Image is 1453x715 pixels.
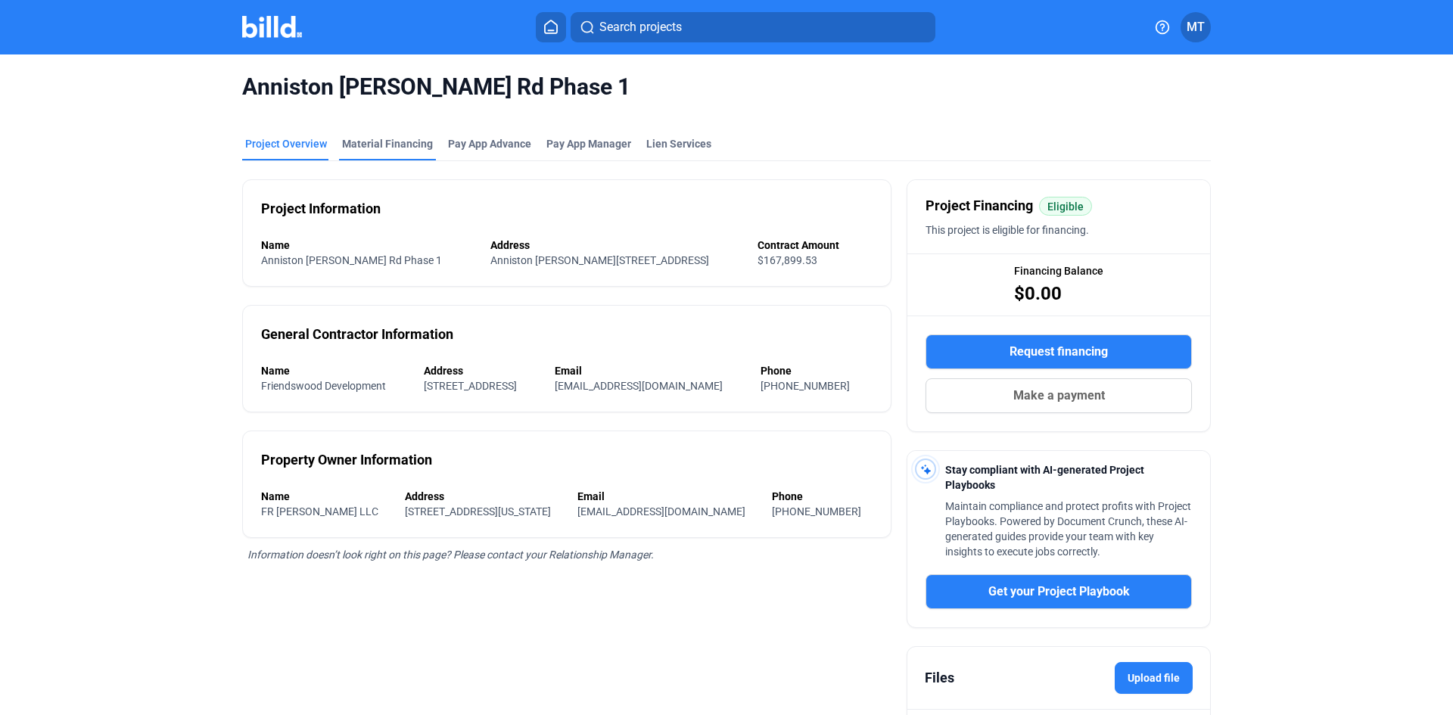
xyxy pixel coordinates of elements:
[405,489,562,504] div: Address
[945,464,1144,491] span: Stay compliant with AI-generated Project Playbooks
[926,334,1192,369] button: Request financing
[342,136,433,151] div: Material Financing
[761,380,850,392] span: [PHONE_NUMBER]
[646,136,711,151] div: Lien Services
[424,380,517,392] span: [STREET_ADDRESS]
[555,380,723,392] span: [EMAIL_ADDRESS][DOMAIN_NAME]
[988,583,1130,601] span: Get your Project Playbook
[261,505,378,518] span: FR [PERSON_NAME] LLC
[1187,18,1205,36] span: MT
[261,489,390,504] div: Name
[577,505,745,518] span: [EMAIL_ADDRESS][DOMAIN_NAME]
[926,378,1192,413] button: Make a payment
[758,238,873,253] div: Contract Amount
[261,449,432,471] div: Property Owner Information
[261,324,453,345] div: General Contractor Information
[1039,197,1092,216] mat-chip: Eligible
[925,667,954,689] div: Files
[261,380,386,392] span: Friendswood Development
[261,254,442,266] span: Anniston [PERSON_NAME] Rd Phase 1
[758,254,817,266] span: $167,899.53
[1010,343,1108,361] span: Request financing
[1014,281,1062,306] span: $0.00
[577,489,757,504] div: Email
[247,549,654,561] span: Information doesn’t look right on this page? Please contact your Relationship Manager.
[261,363,409,378] div: Name
[1181,12,1211,42] button: MT
[261,198,381,219] div: Project Information
[599,18,682,36] span: Search projects
[926,574,1192,609] button: Get your Project Playbook
[242,73,1211,101] span: Anniston [PERSON_NAME] Rd Phase 1
[490,254,709,266] span: Anniston [PERSON_NAME][STREET_ADDRESS]
[772,489,873,504] div: Phone
[1115,662,1193,694] label: Upload file
[1013,387,1105,405] span: Make a payment
[424,363,540,378] div: Address
[571,12,935,42] button: Search projects
[945,500,1191,558] span: Maintain compliance and protect profits with Project Playbooks. Powered by Document Crunch, these...
[926,195,1033,216] span: Project Financing
[261,238,475,253] div: Name
[772,505,861,518] span: [PHONE_NUMBER]
[761,363,873,378] div: Phone
[555,363,745,378] div: Email
[546,136,631,151] span: Pay App Manager
[245,136,327,151] div: Project Overview
[926,224,1089,236] span: This project is eligible for financing.
[242,16,302,38] img: Billd Company Logo
[448,136,531,151] div: Pay App Advance
[405,505,551,518] span: [STREET_ADDRESS][US_STATE]
[490,238,742,253] div: Address
[1014,263,1103,278] span: Financing Balance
